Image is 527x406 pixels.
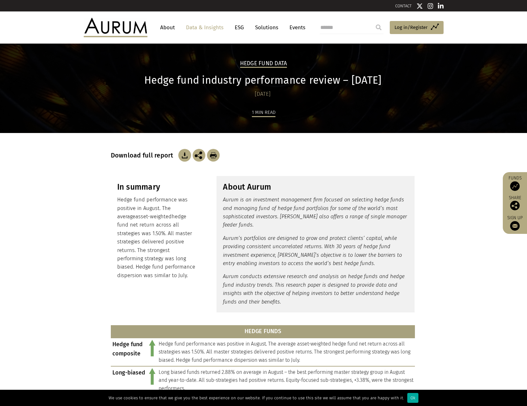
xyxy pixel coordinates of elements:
[117,196,196,280] p: Hedge fund performance was positive in August. The average hedge fund net return across all strat...
[252,108,275,117] div: 1 min read
[111,74,415,87] h1: Hedge fund industry performance review – [DATE]
[111,151,177,159] h3: Download full report
[390,21,444,34] a: Log in/Register
[193,149,205,162] img: Share this post
[510,181,520,191] img: Access Funds
[438,3,444,9] img: Linkedin icon
[207,149,220,162] img: Download Article
[223,197,407,228] em: Aurum is an investment management firm focused on selecting hedge funds and managing fund of hedg...
[240,60,287,68] h2: Hedge Fund Data
[157,338,415,366] td: Hedge fund performance was positive in August. The average asset-weighted hedge fund net return a...
[395,3,412,8] a: CONTACT
[395,24,428,31] span: Log in/Register
[252,22,281,33] a: Solutions
[510,201,520,210] img: Share this post
[223,273,404,304] em: Aurum conducts extensive research and analysis on hedge funds and hedge fund industry trends. Thi...
[84,18,147,37] img: Aurum
[111,338,147,366] td: Hedge fund composite
[407,393,418,403] div: Ok
[135,213,172,220] span: asset-weighted
[183,22,227,33] a: Data & Insights
[417,3,423,9] img: Twitter icon
[111,90,415,99] div: [DATE]
[506,175,524,191] a: Funds
[223,235,402,266] em: Aurum’s portfolios are designed to grow and protect clients’ capital, while providing consistent ...
[178,149,191,162] img: Download Article
[506,196,524,210] div: Share
[223,182,408,192] h3: About Aurum
[506,215,524,231] a: Sign up
[286,22,305,33] a: Events
[510,221,520,231] img: Sign up to our newsletter
[111,366,147,395] td: Long-biased
[372,21,385,34] input: Submit
[111,325,415,338] th: HEDGE FUNDS
[231,22,247,33] a: ESG
[157,22,178,33] a: About
[428,3,433,9] img: Instagram icon
[157,366,415,395] td: Long biased funds returned 2.88% on average in August – the best performing master strategy group...
[117,182,196,192] h3: In summary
